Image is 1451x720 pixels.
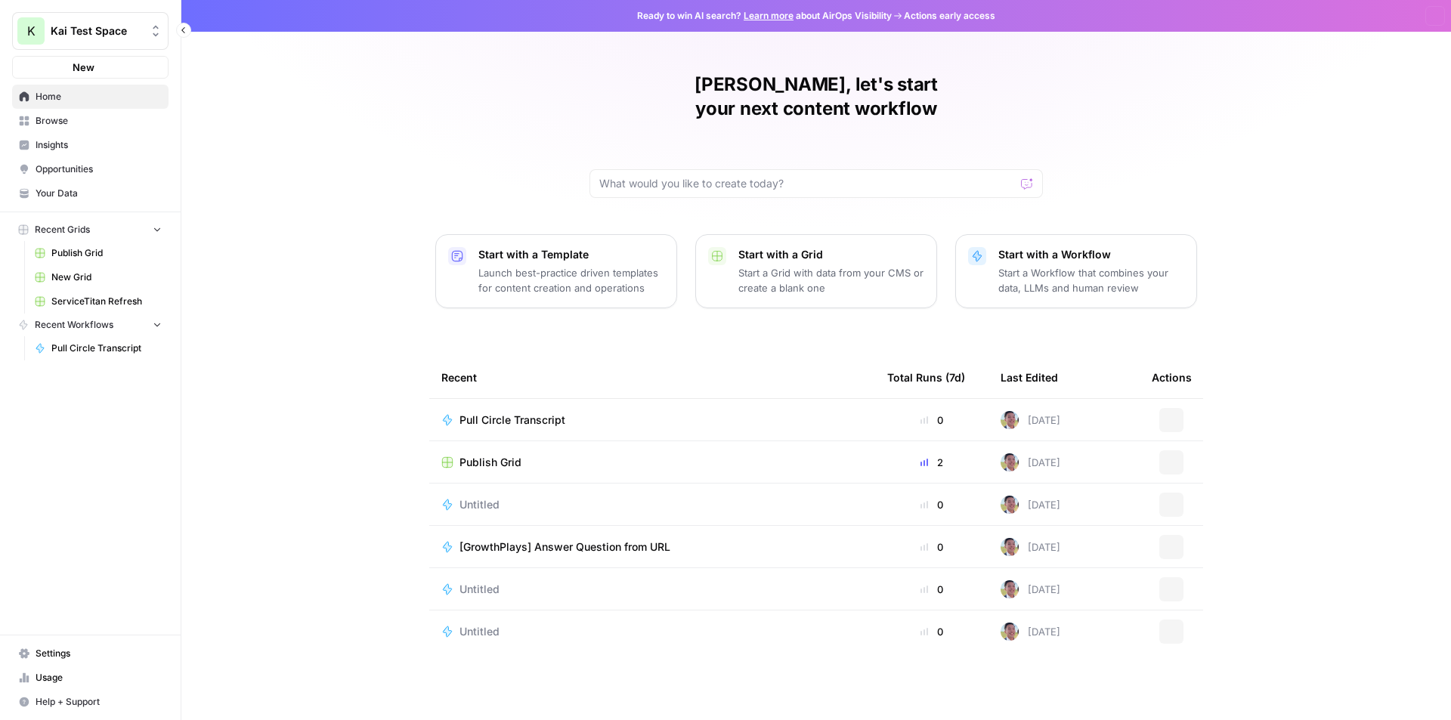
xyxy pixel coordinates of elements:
[28,336,169,360] a: Pull Circle Transcript
[998,247,1184,262] p: Start with a Workflow
[12,641,169,666] a: Settings
[887,413,976,428] div: 0
[51,23,142,39] span: Kai Test Space
[1001,496,1060,514] div: [DATE]
[435,234,677,308] button: Start with a TemplateLaunch best-practice driven templates for content creation and operations
[1001,411,1019,429] img: 99f2gcj60tl1tjps57nny4cf0tt1
[955,234,1197,308] button: Start with a WorkflowStart a Workflow that combines your data, LLMs and human review
[459,582,500,597] span: Untitled
[1001,623,1060,641] div: [DATE]
[12,12,169,50] button: Workspace: Kai Test Space
[12,690,169,714] button: Help + Support
[599,176,1015,191] input: What would you like to create today?
[887,624,976,639] div: 0
[441,582,863,597] a: Untitled
[459,539,670,555] span: [GrowthPlays] Answer Question from URL
[1001,453,1060,471] div: [DATE]
[36,671,162,684] span: Usage
[478,247,664,262] p: Start with a Template
[887,497,976,512] div: 0
[51,270,162,284] span: New Grid
[73,60,94,75] span: New
[51,341,162,355] span: Pull Circle Transcript
[1001,496,1019,514] img: 99f2gcj60tl1tjps57nny4cf0tt1
[36,647,162,660] span: Settings
[51,246,162,260] span: Publish Grid
[36,114,162,128] span: Browse
[478,265,664,295] p: Launch best-practice driven templates for content creation and operations
[887,582,976,597] div: 0
[887,455,976,470] div: 2
[36,695,162,709] span: Help + Support
[887,357,965,398] div: Total Runs (7d)
[441,624,863,639] a: Untitled
[459,497,500,512] span: Untitled
[1001,580,1060,598] div: [DATE]
[441,357,863,398] div: Recent
[1001,623,1019,641] img: 99f2gcj60tl1tjps57nny4cf0tt1
[441,539,863,555] a: [GrowthPlays] Answer Question from URL
[28,241,169,265] a: Publish Grid
[35,223,90,236] span: Recent Grids
[738,247,924,262] p: Start with a Grid
[1001,357,1058,398] div: Last Edited
[1152,357,1192,398] div: Actions
[12,85,169,109] a: Home
[738,265,924,295] p: Start a Grid with data from your CMS or create a blank one
[36,138,162,152] span: Insights
[459,413,565,428] span: Pull Circle Transcript
[637,9,892,23] span: Ready to win AI search? about AirOps Visibility
[12,666,169,690] a: Usage
[904,9,995,23] span: Actions early access
[12,157,169,181] a: Opportunities
[1001,538,1019,556] img: 99f2gcj60tl1tjps57nny4cf0tt1
[51,295,162,308] span: ServiceTitan Refresh
[1001,538,1060,556] div: [DATE]
[459,624,500,639] span: Untitled
[36,162,162,176] span: Opportunities
[998,265,1184,295] p: Start a Workflow that combines your data, LLMs and human review
[887,539,976,555] div: 0
[12,109,169,133] a: Browse
[12,181,169,205] a: Your Data
[441,497,863,512] a: Untitled
[12,56,169,79] button: New
[589,73,1043,121] h1: [PERSON_NAME], let's start your next content workflow
[27,22,36,40] span: K
[1001,580,1019,598] img: 99f2gcj60tl1tjps57nny4cf0tt1
[28,265,169,289] a: New Grid
[459,455,521,470] span: Publish Grid
[36,187,162,200] span: Your Data
[12,218,169,241] button: Recent Grids
[1001,411,1060,429] div: [DATE]
[441,455,863,470] a: Publish Grid
[12,133,169,157] a: Insights
[441,413,863,428] a: Pull Circle Transcript
[28,289,169,314] a: ServiceTitan Refresh
[695,234,937,308] button: Start with a GridStart a Grid with data from your CMS or create a blank one
[36,90,162,104] span: Home
[1001,453,1019,471] img: 99f2gcj60tl1tjps57nny4cf0tt1
[744,10,794,21] a: Learn more
[12,314,169,336] button: Recent Workflows
[35,318,113,332] span: Recent Workflows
